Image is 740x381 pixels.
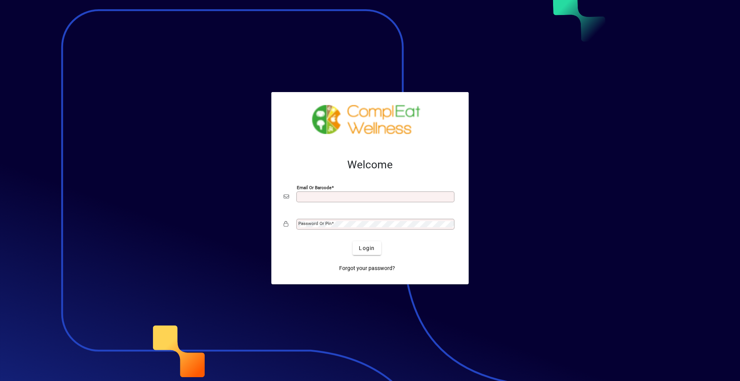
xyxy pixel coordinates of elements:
[284,158,456,171] h2: Welcome
[353,241,381,255] button: Login
[336,261,398,275] a: Forgot your password?
[297,185,331,190] mat-label: Email or Barcode
[359,244,375,252] span: Login
[298,221,331,226] mat-label: Password or Pin
[339,264,395,272] span: Forgot your password?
